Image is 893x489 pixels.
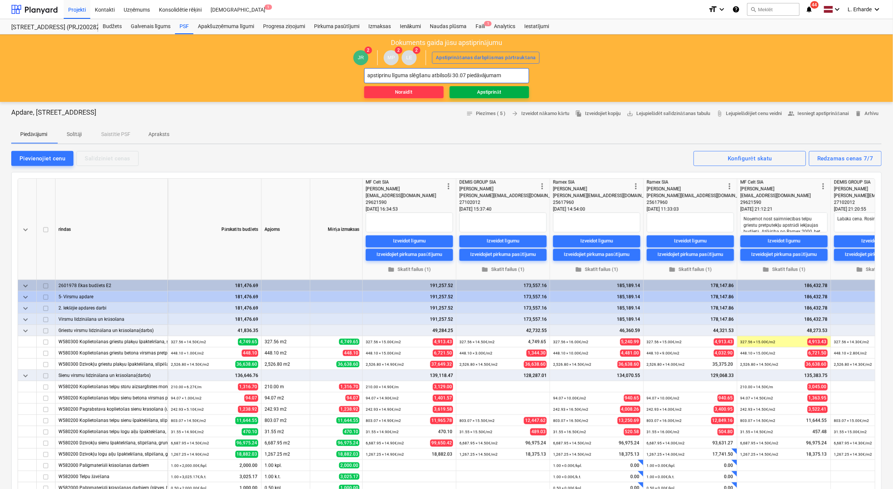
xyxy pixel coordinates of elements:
[11,151,73,166] button: Pievienojiet cenu
[489,19,520,34] a: Analytics
[714,350,734,357] span: 4,032.90
[11,24,89,31] div: [STREET_ADDRESS] (PRJ2002826) 2601978
[366,351,401,355] small: 448.10 × 15.00€ / m2
[58,336,165,347] div: W580300 Koplietošanas griestu plakņu špaktelēšana, slīpēšana, gruntēšana, krāsošana 2 kārtās
[856,453,893,489] iframe: Chat Widget
[462,265,544,274] span: Skatīt failus (1)
[751,6,757,12] span: search
[647,362,685,366] small: 2,526.80 × 14.00€ / m2
[171,362,209,366] small: 2,526.80 × 14.50€ / m2
[553,314,640,325] div: 185,189.14
[575,109,621,118] span: Izveidojiet kopiju
[384,50,399,65] div: Mārtiņš Pogulis
[712,361,734,368] span: 35,375.20
[426,19,471,34] a: Naudas plūsma
[466,109,506,118] span: Piezīmes ( 5 )
[512,109,569,118] span: Izveidot nākamo kārtu
[366,302,453,314] div: 191,257.52
[647,199,725,206] div: 25617960
[553,248,640,260] button: Izveidojiet pirkuma pasūtījumu
[740,291,828,302] div: 186,432.78
[834,340,869,344] small: 327.56 × 14.30€ / m2
[553,199,631,206] div: 25617960
[433,350,453,357] span: 6,721.50
[805,361,828,368] span: 36,638.60
[343,350,359,356] span: 448.10
[624,395,640,402] span: 940.65
[459,291,547,302] div: 173,557.16
[627,109,710,118] span: Lejupielādēt salīdzināšanas tabulu
[459,199,538,206] div: 27102012
[262,392,310,404] div: 94.07 m2
[512,110,519,117] span: arrow_forward
[262,359,310,370] div: 2,526.80 m2
[262,347,310,359] div: 448.10 m2
[527,339,547,345] span: 4,749.65
[369,265,450,274] span: Skatīt failus (1)
[785,108,852,120] button: Iesniegt apstiprināšanai
[553,263,640,275] button: Skatīt failus (1)
[433,383,453,390] span: 3,129.00
[391,38,502,47] p: Dokuments gaida jūsu apstiprinājumu
[572,108,624,120] button: Izveidojiet kopiju
[388,266,395,273] span: folder
[740,302,828,314] div: 186,432.78
[463,108,509,120] button: Piezīmes ( 5 )
[436,54,536,62] div: Apstiprināšanas darbplūsmas pārtraukšana
[740,314,828,325] div: 186,432.78
[747,3,800,16] button: Meklēt
[811,1,819,9] span: 44
[834,351,867,355] small: 448.10 × 2.80€ / m2
[647,325,734,336] div: 44,321.53
[310,19,364,34] div: Pirkuma pasūtījumi
[365,46,372,54] span: 2
[339,339,359,345] span: 4,749.65
[484,21,492,26] span: 1
[21,293,30,302] span: keyboard_arrow_down
[366,340,401,344] small: 327.56 × 15.00€ / m2
[553,291,640,302] div: 185,189.14
[743,265,825,274] span: Skatīt failus (1)
[262,336,310,347] div: 327.56 m2
[262,179,310,280] div: Apjoms
[366,280,453,291] div: 191,257.52
[856,266,863,273] span: folder
[740,370,828,381] div: 135,383.75
[788,110,795,117] span: people_alt
[430,361,453,368] span: 37,649.32
[242,350,258,357] span: 448.10
[556,265,637,274] span: Skatīt failus (1)
[647,206,734,212] div: [DATE] 11:33:03
[647,185,725,192] div: [PERSON_NAME]
[459,340,495,344] small: 327.56 × 14.50€ / m2
[98,19,126,34] a: Budžets
[647,302,734,314] div: 178,147.86
[740,179,819,185] div: MF Celt SIA
[647,370,734,381] div: 129,068.33
[718,395,734,402] span: 940.65
[740,280,828,291] div: 186,432.78
[58,325,165,336] div: Griestu virsmu līdzināšana un krāsošana(darbs)
[244,395,258,402] span: 94.07
[650,265,731,274] span: Skatīt failus (1)
[669,266,676,273] span: folder
[714,338,734,345] span: 4,913.43
[364,19,395,34] a: Izmaksas
[647,235,734,247] button: Izveidot līgumu
[450,86,529,98] button: Apstiprināt
[175,19,193,34] a: PSF
[193,19,259,34] a: Apakšuzņēmuma līgumi
[740,185,819,192] div: [PERSON_NAME]
[259,19,310,34] div: Progresa ziņojumi
[487,237,519,245] div: Izveidot līgumu
[58,280,165,291] div: 2601978 Ēkas budžets E2
[377,250,442,259] div: Izveidojiet pirkuma pasūtījumu
[21,281,30,290] span: keyboard_arrow_down
[459,185,538,192] div: [PERSON_NAME]
[58,381,165,392] div: W580200 Koplietošanas telpu stūru aizsarglīstes montāža
[459,263,547,275] button: Skatīt failus (1)
[852,108,882,120] button: Arhīvu
[553,362,591,366] small: 2,526.80 × 14.50€ / m2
